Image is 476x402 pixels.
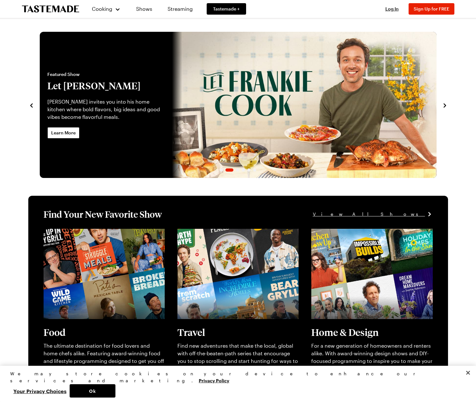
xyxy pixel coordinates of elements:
div: 2 / 6 [40,32,437,178]
a: Learn More [47,127,79,139]
span: Go to slide 5 [247,168,251,172]
span: Cooking [92,6,112,12]
a: View All Shows [313,211,433,218]
a: View full content for [object Object] [177,229,264,235]
span: Go to slide 3 [236,168,239,172]
button: Close [461,366,475,380]
button: Ok [70,384,115,398]
p: [PERSON_NAME] invites you into his home kitchen where bold flavors, big ideas and good vibes beco... [47,98,164,121]
a: View full content for [object Object] [44,229,130,235]
span: Go to slide 2 [225,168,233,172]
div: Privacy [10,370,460,398]
h1: Find Your New Favorite Show [44,208,162,220]
span: Go to slide 6 [253,168,256,172]
button: navigate to previous item [28,101,35,109]
span: Go to slide 1 [220,168,223,172]
button: Log In [379,6,405,12]
span: Log In [385,6,399,11]
a: View full content for [object Object] [311,229,398,235]
button: Cooking [92,1,121,17]
a: More information about your privacy, opens in a new tab [199,377,229,383]
a: Tastemade + [207,3,246,15]
span: Learn More [51,130,76,136]
div: We may store cookies on your device to enhance our services and marketing. [10,370,460,384]
span: Featured Show [47,71,164,78]
button: Your Privacy Choices [10,384,70,398]
a: To Tastemade Home Page [22,5,79,13]
span: View All Shows [313,211,425,218]
button: Sign Up for FREE [409,3,454,15]
h2: Let [PERSON_NAME] [47,80,164,92]
button: navigate to next item [442,101,448,109]
span: Tastemade + [213,6,240,12]
span: Sign Up for FREE [414,6,449,11]
span: Go to slide 4 [242,168,245,172]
